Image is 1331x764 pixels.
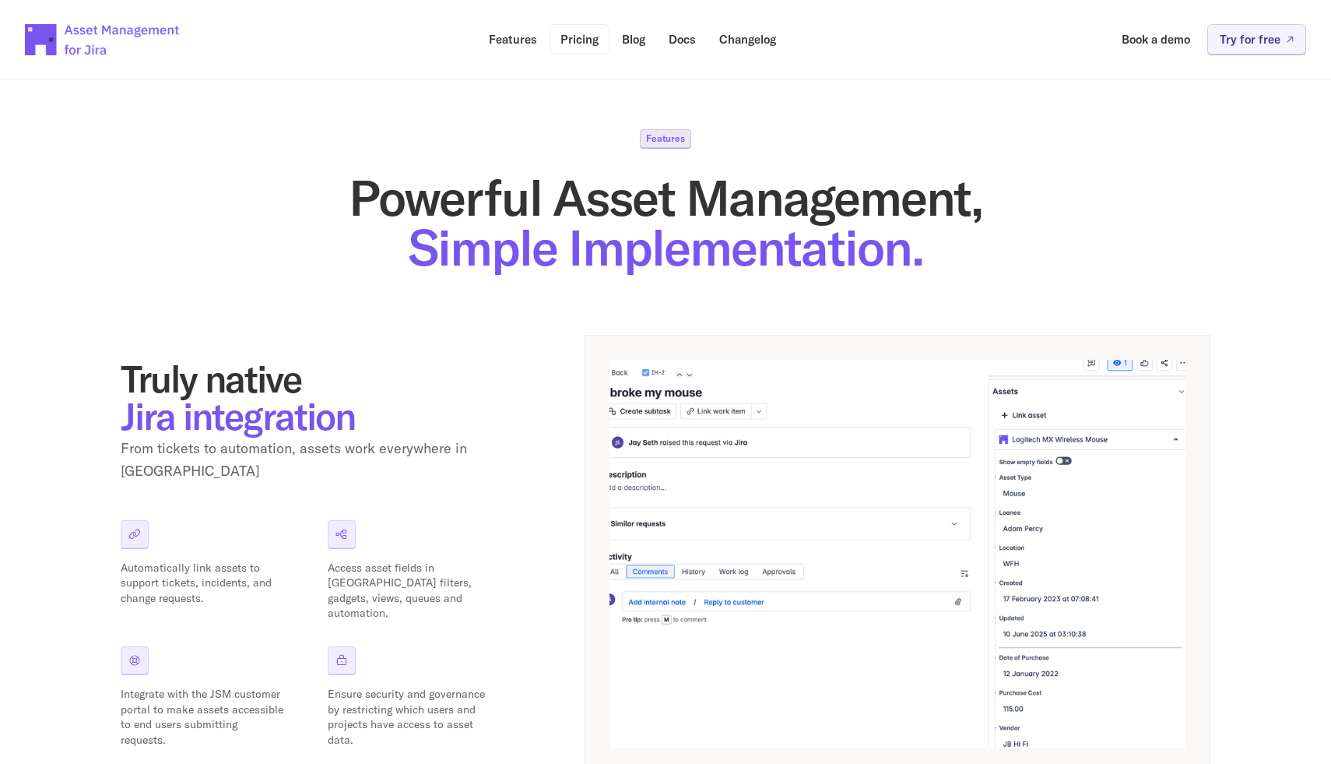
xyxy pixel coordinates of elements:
a: Changelog [708,24,787,55]
span: Simple Implementation. [408,216,923,279]
a: Blog [611,24,656,55]
p: Features [646,134,685,143]
p: Try for free [1220,33,1280,45]
a: Book a demo [1111,24,1201,55]
img: App [609,360,1185,748]
h1: Powerful Asset Management, [121,173,1210,273]
p: Book a demo [1122,33,1190,45]
p: Features [489,33,537,45]
p: Pricing [560,33,599,45]
p: Blog [622,33,645,45]
p: Docs [669,33,696,45]
a: Docs [658,24,707,55]
p: Integrate with the JSM customer portal to make assets accessible to end users submitting requests. [121,687,284,748]
span: Jira integration [121,393,355,439]
p: Automatically link assets to support tickets, incidents, and change requests. [121,561,284,607]
a: Features [478,24,548,55]
a: Try for free [1207,24,1306,55]
p: Access asset fields in [GEOGRAPHIC_DATA] filters, gadgets, views, queues and automation. [328,561,491,621]
h2: Truly native [121,360,510,435]
p: Ensure security and governance by restricting which users and projects have access to asset data. [328,687,491,748]
p: From tickets to automation, assets work everywhere in [GEOGRAPHIC_DATA] [121,438,510,483]
a: Pricing [550,24,609,55]
p: Changelog [719,33,776,45]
